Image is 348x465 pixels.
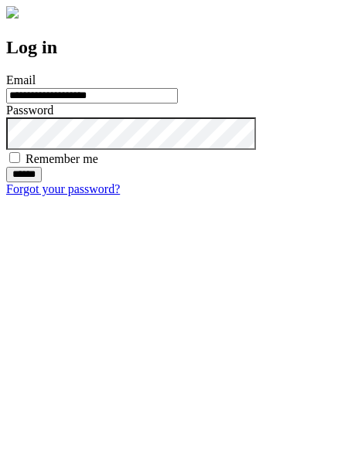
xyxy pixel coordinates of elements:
label: Email [6,73,36,87]
label: Password [6,104,53,117]
a: Forgot your password? [6,182,120,195]
img: logo-4e3dc11c47720685a147b03b5a06dd966a58ff35d612b21f08c02c0306f2b779.png [6,6,19,19]
label: Remember me [26,152,98,165]
h2: Log in [6,37,342,58]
